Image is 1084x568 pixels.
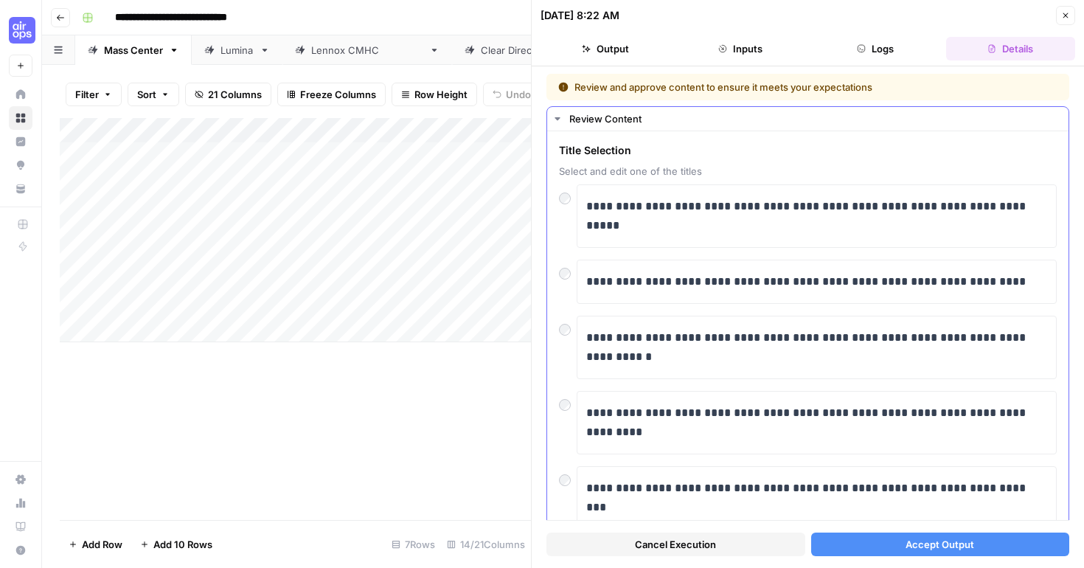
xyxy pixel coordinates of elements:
[311,43,423,58] div: [PERSON_NAME] CMHC
[82,537,122,552] span: Add Row
[506,87,531,102] span: Undo
[483,83,541,106] button: Undo
[811,533,1070,556] button: Accept Output
[414,87,468,102] span: Row Height
[300,87,376,102] span: Freeze Columns
[541,8,619,23] div: [DATE] 8:22 AM
[441,533,531,556] div: 14/21 Columns
[9,468,32,491] a: Settings
[131,533,221,556] button: Add 10 Rows
[192,35,282,65] a: Lumina
[60,533,131,556] button: Add Row
[559,164,1057,179] span: Select and edit one of the titles
[9,153,32,177] a: Opportunities
[675,37,805,60] button: Inputs
[559,143,1057,158] span: Title Selection
[811,37,940,60] button: Logs
[569,111,1060,126] div: Review Content
[9,177,32,201] a: Your Data
[481,43,549,58] div: Clear Direction
[220,43,254,58] div: Lumina
[9,538,32,562] button: Help + Support
[66,83,122,106] button: Filter
[392,83,477,106] button: Row Height
[547,107,1069,131] button: Review Content
[558,80,965,94] div: Review and approve content to ensure it meets your expectations
[208,87,262,102] span: 21 Columns
[9,491,32,515] a: Usage
[9,12,32,49] button: Workspace: Cohort 4
[9,515,32,538] a: Learning Hub
[185,83,271,106] button: 21 Columns
[104,43,163,58] div: Mass Center
[946,37,1075,60] button: Details
[153,537,212,552] span: Add 10 Rows
[128,83,179,106] button: Sort
[9,17,35,44] img: Cohort 4 Logo
[9,106,32,130] a: Browse
[9,83,32,106] a: Home
[452,35,578,65] a: Clear Direction
[137,87,156,102] span: Sort
[277,83,386,106] button: Freeze Columns
[9,130,32,153] a: Insights
[282,35,452,65] a: [PERSON_NAME] CMHC
[75,35,192,65] a: Mass Center
[906,537,974,552] span: Accept Output
[635,537,716,552] span: Cancel Execution
[75,87,99,102] span: Filter
[546,533,805,556] button: Cancel Execution
[386,533,441,556] div: 7 Rows
[541,37,670,60] button: Output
